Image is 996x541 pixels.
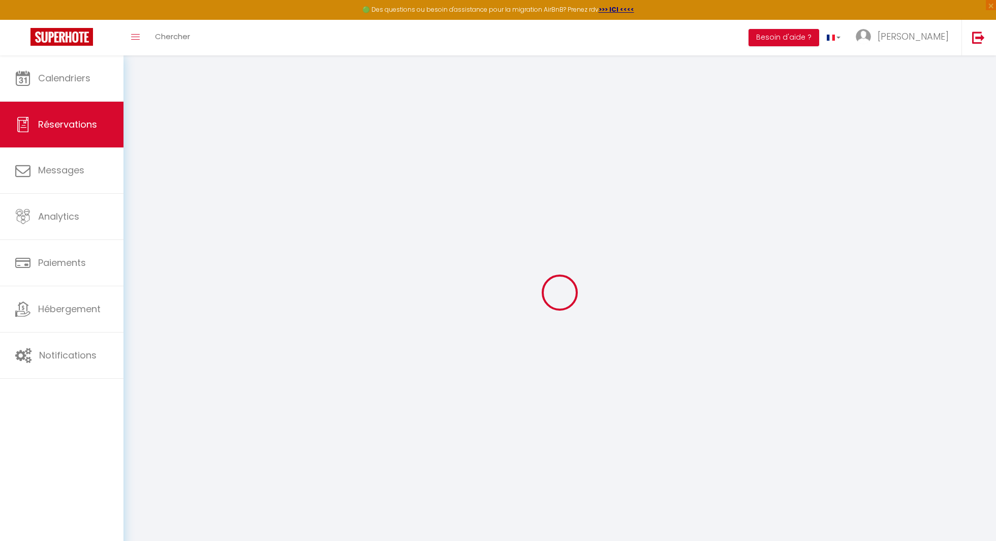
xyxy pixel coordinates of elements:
span: Chercher [155,31,190,42]
a: >>> ICI <<<< [599,5,634,14]
img: ... [856,29,871,44]
span: Réservations [38,118,97,131]
span: Hébergement [38,303,101,315]
span: Analytics [38,210,79,223]
img: logout [972,31,985,44]
a: ... [PERSON_NAME] [848,20,961,55]
img: Super Booking [30,28,93,46]
a: Chercher [147,20,198,55]
span: [PERSON_NAME] [878,30,949,43]
span: Paiements [38,256,86,269]
span: Messages [38,164,84,176]
span: Notifications [39,349,97,362]
button: Besoin d'aide ? [749,29,819,46]
span: Calendriers [38,72,90,84]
